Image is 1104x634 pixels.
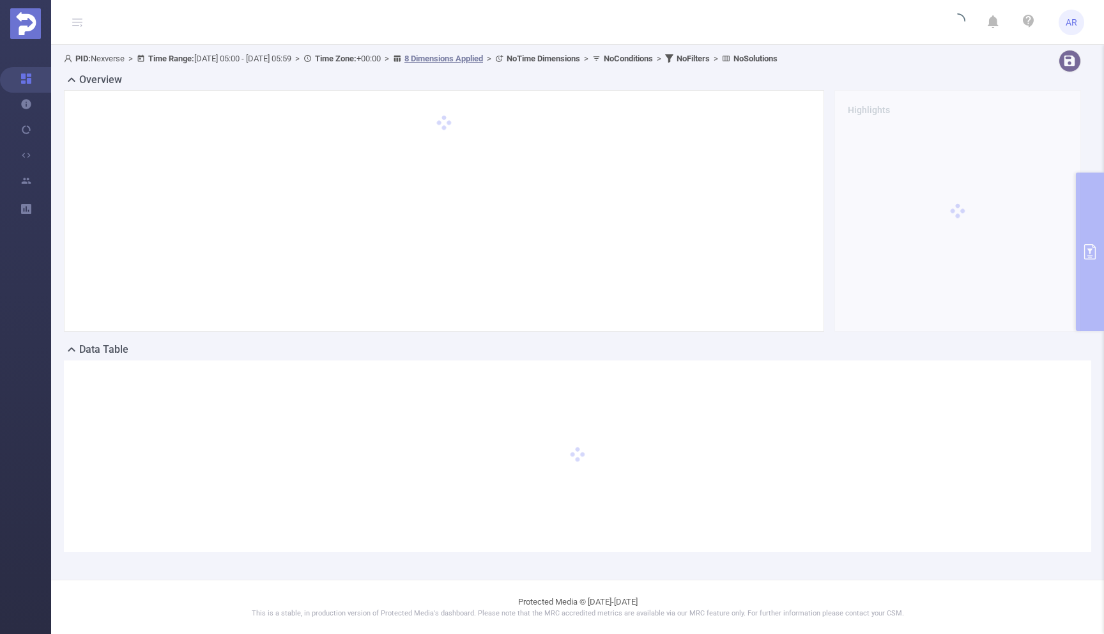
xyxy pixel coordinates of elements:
[733,54,778,63] b: No Solutions
[653,54,665,63] span: >
[950,13,965,31] i: icon: loading
[125,54,137,63] span: >
[1066,10,1077,35] span: AR
[381,54,393,63] span: >
[291,54,303,63] span: >
[580,54,592,63] span: >
[64,54,778,63] span: Nexverse [DATE] 05:00 - [DATE] 05:59 +00:00
[83,608,1072,619] p: This is a stable, in production version of Protected Media's dashboard. Please note that the MRC ...
[677,54,710,63] b: No Filters
[507,54,580,63] b: No Time Dimensions
[315,54,356,63] b: Time Zone:
[404,54,483,63] u: 8 Dimensions Applied
[64,54,75,63] i: icon: user
[75,54,91,63] b: PID:
[79,72,122,88] h2: Overview
[148,54,194,63] b: Time Range:
[604,54,653,63] b: No Conditions
[710,54,722,63] span: >
[51,580,1104,634] footer: Protected Media © [DATE]-[DATE]
[79,342,128,357] h2: Data Table
[10,8,41,39] img: Protected Media
[483,54,495,63] span: >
